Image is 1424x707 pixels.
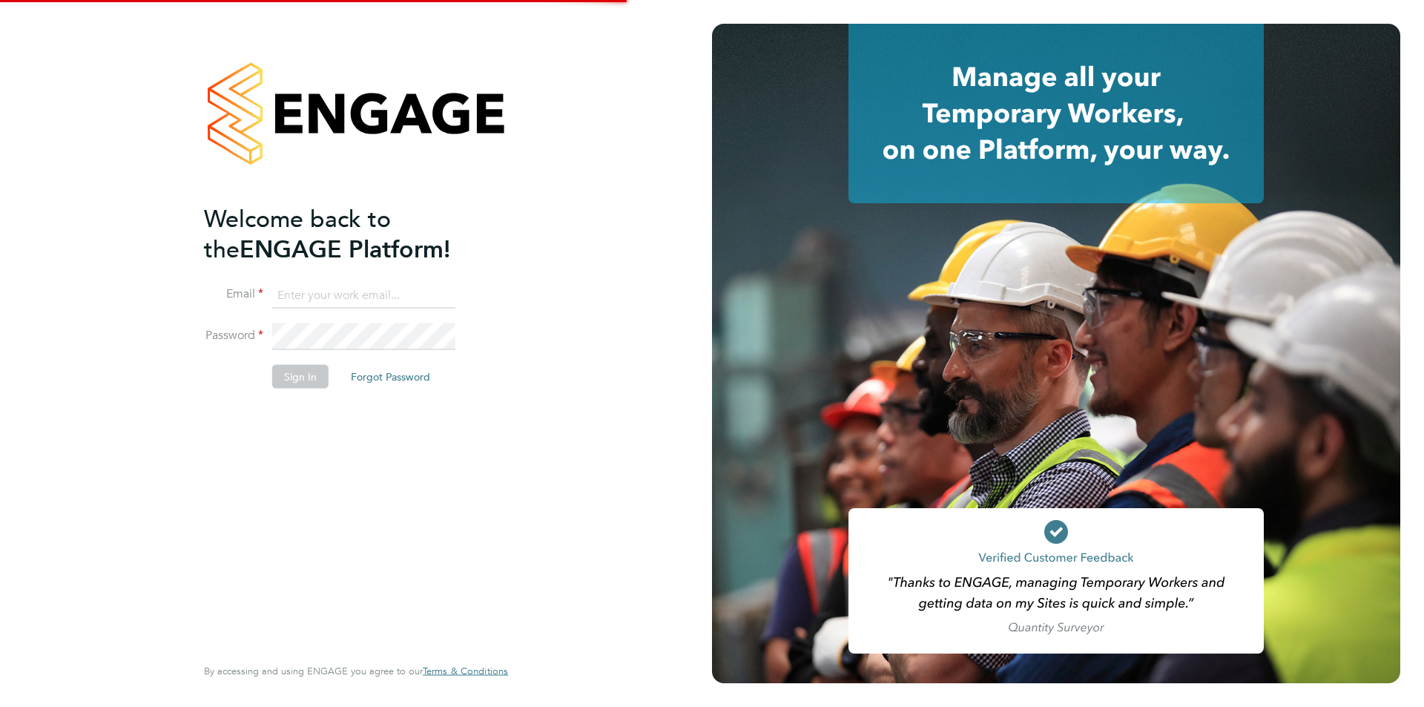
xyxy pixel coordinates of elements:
a: Terms & Conditions [423,665,508,677]
input: Enter your work email... [272,282,455,309]
button: Sign In [272,365,329,389]
span: Welcome back to the [204,204,391,263]
h2: ENGAGE Platform! [204,203,493,264]
span: By accessing and using ENGAGE you agree to our [204,665,508,677]
label: Password [204,328,263,343]
button: Forgot Password [339,365,442,389]
span: Terms & Conditions [423,665,508,677]
label: Email [204,286,263,302]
